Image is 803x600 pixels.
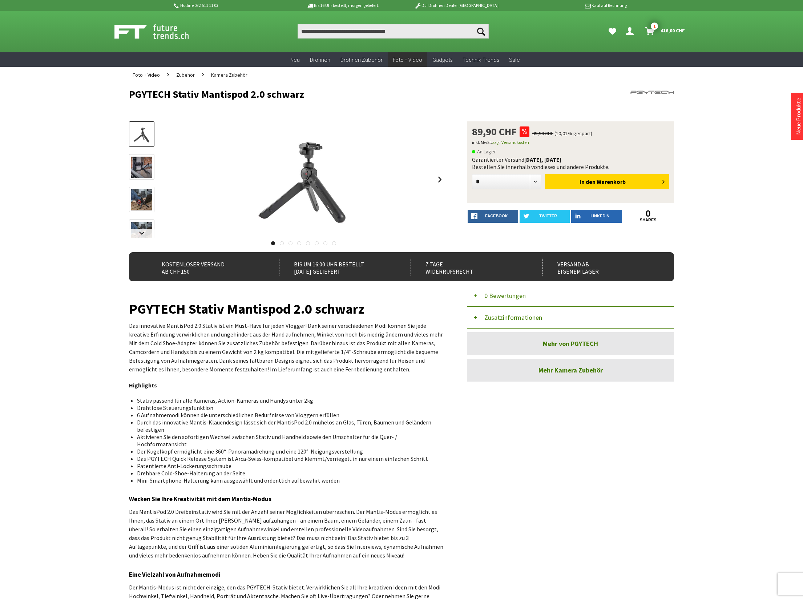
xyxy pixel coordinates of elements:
[133,72,160,78] span: Foto + Video
[147,258,263,276] div: Kostenloser Versand ab CHF 150
[129,507,445,560] p: Das MantisPod 2.0 Dreibeinstativ wird Sie mit der Anzahl seiner Möglichkeiten überraschen. Der Ma...
[129,382,157,389] strong: Highlights
[310,56,330,63] span: Drohnen
[137,448,439,455] li: Der Kugelkopf ermöglicht eine 360°-Panoramadrehung und eine 120°-Neigungsverstellung
[473,24,489,39] button: Suchen
[485,214,508,218] span: facebook
[463,56,499,63] span: Technik-Trends
[468,210,518,223] a: facebook
[114,23,205,41] img: Shop Futuretrends - zur Startseite wechseln
[137,404,439,411] li: Drahtlose Steuerungsfunktion
[207,67,251,83] a: Kamera Zubehör
[571,210,622,223] a: LinkedIn
[411,258,526,276] div: 7 Tage Widerrufsrecht
[176,72,195,78] span: Zubehör
[509,56,520,63] span: Sale
[472,138,669,147] p: inkl. MwSt.
[542,258,658,276] div: Versand ab eigenem Lager
[472,156,669,170] div: Garantierter Versand Bestellen Sie innerhalb von dieses und andere Produkte.
[340,56,383,63] span: Drohnen Zubehör
[285,52,305,67] a: Neu
[137,419,439,433] li: Durch das innovative Mantis-Klauendesign lässt sich der MantisPod 2.0 mühelos an Glas, Türen, Bäu...
[539,214,557,218] span: twitter
[520,210,570,223] a: twitter
[129,570,445,579] h3: Eine Vielzahl von Aufnahmemodi
[630,89,674,96] img: PGYTECH
[137,477,439,484] li: Mini-Smartphone-Halterung kann ausgewählt und ordentlich aufbewahrt werden
[623,24,639,39] a: Hi, Serdar - Dein Konto
[623,218,674,222] a: shares
[137,470,439,477] li: Drehbare Cold-Shoe-Halterung an der Seite
[388,52,427,67] a: Foto + Video
[335,52,388,67] a: Drohnen Zubehör
[623,210,674,218] a: 0
[661,25,685,36] span: 416,00 CHF
[400,1,513,10] p: DJI Drohnen Dealer [GEOGRAPHIC_DATA]
[137,411,439,419] li: 6 Aufnahmemodi können die unterschiedlichen Bedürfnisse von Vloggern erfüllen
[298,24,489,39] input: Produkt, Marke, Kategorie, EAN, Artikelnummer…
[393,56,422,63] span: Foto + Video
[173,1,286,10] p: Hotline 032 511 11 03
[590,214,609,218] span: LinkedIn
[504,52,525,67] a: Sale
[597,178,626,185] span: Warenkorb
[545,174,669,189] button: In den Warenkorb
[467,307,674,329] button: Zusatzinformationen
[432,56,452,63] span: Gadgets
[467,332,674,355] a: Mehr von PGYTECH
[129,304,445,314] h1: PGYTECH Stativ Mantispod 2.0 schwarz
[129,494,445,504] h3: Wecken Sie Ihre Kreativität mit dem Mantis-Modus
[554,130,592,137] span: (10,01% gespart)
[605,24,620,39] a: Meine Favoriten
[245,121,362,238] img: PGYTECH Stativ Mantispod 2.0 schwarz
[642,24,689,39] a: Warenkorb
[137,397,439,404] li: Stativ passend für alle Kameras, Action-Kameras und Handys unter 2kg
[513,1,626,10] p: Kauf auf Rechnung
[427,52,457,67] a: Gadgets
[492,140,529,145] a: zzgl. Versandkosten
[467,359,674,382] a: Mehr Kamera Zubehör
[290,56,300,63] span: Neu
[129,321,445,374] p: Das innovative MantisPod 2.0 Stativ ist ein Must-Have für jeden Vlogger! Dank seiner verschiedene...
[173,67,198,83] a: Zubehör
[524,156,561,163] b: [DATE], [DATE]
[580,178,596,185] span: In den
[211,72,247,78] span: Kamera Zubehör
[532,130,553,137] span: 99,90 CHF
[305,52,335,67] a: Drohnen
[467,285,674,307] button: 0 Bewertungen
[651,23,658,30] span: 1
[137,433,439,448] li: Aktivieren Sie den sofortigen Wechsel zwischen Stativ und Handheld sowie den Umschalter für die Q...
[279,258,395,276] div: Bis um 16:00 Uhr bestellt [DATE] geliefert
[472,126,517,137] span: 89,90 CHF
[472,147,496,156] span: An Lager
[137,462,439,470] li: Patentierte Anti-Lockerungsschraube
[129,89,565,100] h1: PGYTECH Stativ Mantispod 2.0 schwarz
[286,1,399,10] p: Bis 16 Uhr bestellt, morgen geliefert.
[131,124,152,145] img: Vorschau: PGYTECH Stativ Mantispod 2.0 schwarz
[137,455,439,462] li: Das PGYTECH Quick Release System ist Arca-Swiss-kompatibel und klemmt/verriegelt in nur einem ein...
[795,98,802,135] a: Neue Produkte
[457,52,504,67] a: Technik-Trends
[129,67,164,83] a: Foto + Video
